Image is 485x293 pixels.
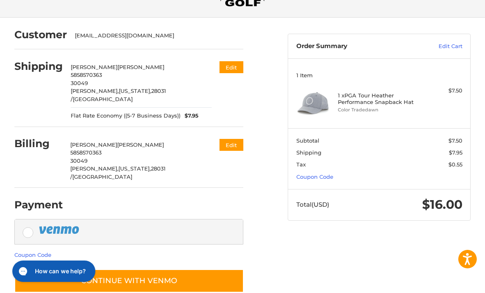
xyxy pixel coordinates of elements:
[70,165,166,180] span: 28031 /
[338,106,419,113] li: Color Tradedawn
[14,137,62,150] h2: Billing
[14,269,244,293] button: Continue with Venmo
[296,161,306,168] span: Tax
[448,161,462,168] span: $0.55
[449,149,462,156] span: $7.95
[71,88,119,94] span: [PERSON_NAME],
[71,112,180,120] span: Flat Rate Economy ((5-7 Business Days))
[14,251,51,258] a: Coupon Code
[296,149,321,156] span: Shipping
[448,137,462,144] span: $7.50
[73,96,133,102] span: [GEOGRAPHIC_DATA]
[71,80,88,86] span: 30049
[71,64,118,70] span: [PERSON_NAME]
[296,201,329,208] span: Total (USD)
[118,64,164,70] span: [PERSON_NAME]
[119,88,151,94] span: [US_STATE],
[14,198,63,211] h2: Payment
[296,173,333,180] a: Coupon Code
[296,42,410,51] h3: Order Summary
[70,141,117,148] span: [PERSON_NAME]
[180,112,199,120] span: $7.95
[338,92,419,106] h4: 1 x PGA Tour Heather Performance Snapback Hat
[296,137,319,144] span: Subtotal
[70,149,102,156] span: 5858570363
[70,157,88,164] span: 30049
[219,139,243,151] button: Edit
[118,165,151,172] span: [US_STATE],
[219,61,243,73] button: Edit
[75,32,236,40] div: [EMAIL_ADDRESS][DOMAIN_NAME]
[409,42,462,51] a: Edit Cart
[8,258,98,285] iframe: Gorgias live chat messenger
[14,28,67,41] h2: Customer
[71,88,166,102] span: 28031 /
[39,225,81,235] img: PayPal icon
[71,72,102,78] span: 5858570363
[72,173,132,180] span: [GEOGRAPHIC_DATA]
[296,72,462,78] h3: 1 Item
[14,60,63,73] h2: Shipping
[70,165,118,172] span: [PERSON_NAME],
[117,141,164,148] span: [PERSON_NAME]
[422,197,462,212] span: $16.00
[421,87,462,95] div: $7.50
